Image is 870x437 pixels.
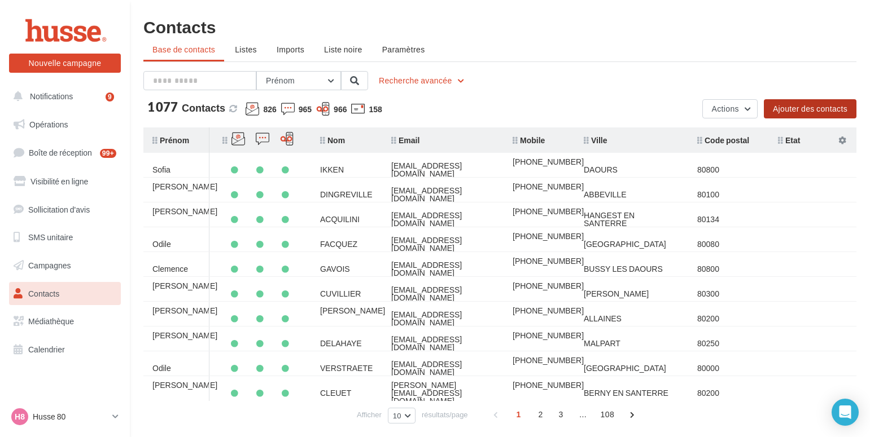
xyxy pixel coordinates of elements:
span: Prénom [266,76,295,85]
button: Ajouter des contacts [764,99,856,118]
button: Notifications 9 [7,85,119,108]
div: 80200 [697,315,719,323]
div: 99+ [100,149,116,158]
a: Boîte de réception99+ [7,140,123,165]
div: [PHONE_NUMBER] [513,158,584,166]
span: Code postal [697,135,749,145]
span: Contacts [182,101,225,114]
div: DELAHAYE [320,339,362,347]
span: SMS unitaire [28,232,73,242]
div: 80000 [697,364,719,372]
span: Ville [584,135,607,145]
div: [PERSON_NAME] [584,290,649,298]
a: Visibilité en ligne [7,170,123,193]
div: [PERSON_NAME] [152,183,217,191]
button: Prénom [256,71,341,90]
span: Sollicitation d'avis [28,204,90,214]
a: SMS unitaire [7,226,123,249]
span: Paramètres [382,45,425,54]
a: H8 Husse 80 [9,406,121,427]
div: [PHONE_NUMBER] [513,307,584,315]
div: ACQUILINI [320,215,360,223]
div: ABBEVILLE [584,191,627,198]
div: MALPART [584,339,620,347]
div: 80300 [697,290,719,298]
div: [PHONE_NUMBER] [513,232,584,240]
div: [PERSON_NAME] [152,381,217,389]
span: Liste noire [324,45,362,54]
div: HANGEST EN SANTERRE [584,211,679,227]
a: Calendrier [7,338,123,361]
div: CUVILLIER [320,290,361,298]
div: BERNY EN SANTERRE [584,389,668,397]
div: Odile [152,364,171,372]
span: Nom [320,135,345,145]
span: 158 [369,104,382,115]
div: [PERSON_NAME] [152,282,217,290]
div: 80134 [697,215,719,223]
div: [GEOGRAPHIC_DATA] [584,240,666,248]
div: [EMAIL_ADDRESS][DOMAIN_NAME] [391,211,495,227]
div: [PHONE_NUMBER] [513,282,584,290]
span: Mobile [513,135,545,145]
span: Campagnes [28,261,71,270]
div: [PHONE_NUMBER] [513,208,584,215]
span: H8 [15,411,25,422]
a: Médiathèque [7,310,123,333]
div: [PHONE_NUMBER] [513,332,584,339]
div: 9 [106,92,114,101]
div: [EMAIL_ADDRESS][DOMAIN_NAME] [391,336,495,351]
span: Listes [235,45,257,54]
span: 10 [393,411,401,420]
div: Open Intercom Messenger [832,399,859,426]
div: BUSSY LES DAOURS [584,265,663,273]
button: Actions [702,99,758,118]
div: Odile [152,240,171,248]
span: Contacts [28,289,59,298]
span: résultats/page [422,409,468,420]
button: Recherche avancée [374,74,470,87]
div: [PERSON_NAME] [152,208,217,215]
div: IKKEN [320,166,344,174]
span: Notifications [30,91,73,101]
span: Etat [778,135,800,145]
div: [EMAIL_ADDRESS][DOMAIN_NAME] [391,360,495,376]
div: 80250 [697,339,719,347]
span: 826 [263,104,276,115]
span: Prénom [152,135,189,145]
span: Actions [712,104,739,113]
span: Email [391,135,419,145]
span: ... [574,405,592,423]
div: [PERSON_NAME][EMAIL_ADDRESS][DOMAIN_NAME] [391,381,495,405]
div: 80200 [697,389,719,397]
div: [PERSON_NAME] [152,307,217,315]
div: [PHONE_NUMBER] [513,257,584,265]
span: Médiathèque [28,316,74,326]
div: 80080 [697,240,719,248]
div: 80800 [697,265,719,273]
span: 965 [299,104,312,115]
span: 108 [596,405,619,423]
span: Opérations [29,120,68,129]
span: Afficher [357,409,382,420]
div: [EMAIL_ADDRESS][DOMAIN_NAME] [391,286,495,302]
span: 1 077 [147,101,178,113]
div: CLEUET [320,389,351,397]
div: [EMAIL_ADDRESS][DOMAIN_NAME] [391,311,495,326]
span: 966 [334,104,347,115]
div: [PHONE_NUMBER] [513,381,584,389]
span: Visibilité en ligne [30,176,88,186]
div: Clemence [152,265,188,273]
div: [PHONE_NUMBER] [513,356,584,364]
a: Campagnes [7,254,123,277]
div: [EMAIL_ADDRESS][DOMAIN_NAME] [391,236,495,252]
span: Calendrier [28,345,65,354]
div: [PERSON_NAME] [152,332,217,339]
div: [PERSON_NAME] [320,307,385,315]
div: [EMAIL_ADDRESS][DOMAIN_NAME] [391,261,495,277]
h1: Contacts [143,18,856,35]
a: Opérations [7,113,123,136]
span: 3 [552,405,570,423]
button: 10 [388,408,416,423]
div: DINGREVILLE [320,191,373,198]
